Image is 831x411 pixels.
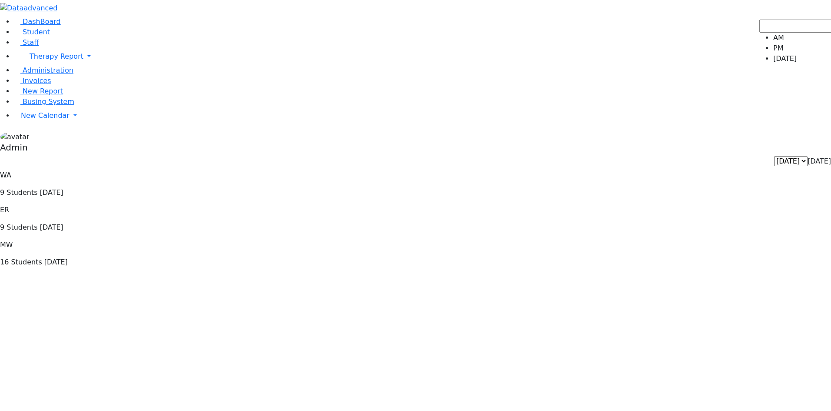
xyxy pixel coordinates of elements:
a: Invoices [14,77,51,85]
a: DashBoard [14,17,61,26]
span: Therapy Report [30,52,83,60]
span: Invoices [23,77,51,85]
span: Student [23,28,50,36]
span: Administration [23,66,73,74]
a: Administration [14,66,73,74]
span: New Calendar [21,111,69,120]
a: Student [14,28,50,36]
a: New Report [14,87,63,95]
span: Friday [808,157,831,165]
span: DashBoard [23,17,61,26]
span: New Report [23,87,63,95]
a: New Calendar [14,107,831,124]
a: Therapy Report [14,48,831,65]
span: Staff [23,38,39,47]
a: Busing System [14,97,74,106]
a: Staff [14,38,39,47]
span: Busing System [23,97,74,106]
